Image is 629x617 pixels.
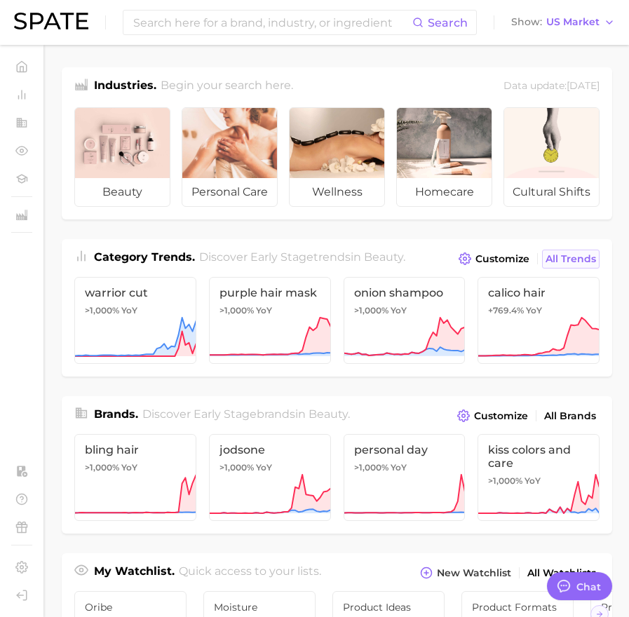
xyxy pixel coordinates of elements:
[219,443,320,456] span: jodsone
[508,13,618,32] button: ShowUS Market
[544,410,596,422] span: All Brands
[478,434,600,521] a: kiss colors and care>1,000% YoY
[417,563,515,583] button: New Watchlist
[74,277,196,364] a: warrior cut>1,000% YoY
[85,602,176,613] span: Oribe
[94,250,195,264] span: Category Trends .
[428,16,468,29] span: Search
[121,462,137,473] span: YoY
[504,178,599,206] span: cultural shifts
[364,250,403,264] span: beauty
[85,305,119,316] span: >1,000%
[219,305,254,316] span: >1,000%
[256,462,272,473] span: YoY
[94,407,138,421] span: Brands .
[14,13,88,29] img: SPATE
[11,585,32,606] a: Log out. Currently logged in with e-mail elysa.reiner@oribe.com.
[343,602,434,613] span: Product Ideas
[132,11,412,34] input: Search here for a brand, industry, or ingredient
[488,305,524,316] span: +769.4%
[397,178,492,206] span: homecare
[455,249,533,269] button: Customize
[478,277,600,364] a: calico hair+769.4% YoY
[199,250,405,264] span: Discover Early Stage trends in .
[219,286,320,299] span: purple hair mask
[454,406,532,426] button: Customize
[74,434,196,521] a: bling hair>1,000% YoY
[391,305,407,316] span: YoY
[396,107,492,207] a: homecare
[488,286,589,299] span: calico hair
[75,178,170,206] span: beauty
[474,410,528,422] span: Customize
[209,434,331,521] a: jodsone>1,000% YoY
[179,563,321,583] h2: Quick access to your lists.
[161,77,293,96] h2: Begin your search here.
[391,462,407,473] span: YoY
[475,253,529,265] span: Customize
[182,107,278,207] a: personal care
[344,434,466,521] a: personal day>1,000% YoY
[309,407,348,421] span: beauty
[289,107,385,207] a: wellness
[354,305,388,316] span: >1,000%
[214,602,305,613] span: Moisture
[121,305,137,316] span: YoY
[142,407,350,421] span: Discover Early Stage brands in .
[472,602,563,613] span: Product Formats
[524,564,600,583] a: All Watchlists
[344,277,466,364] a: onion shampoo>1,000% YoY
[256,305,272,316] span: YoY
[85,443,186,456] span: bling hair
[527,567,596,579] span: All Watchlists
[219,462,254,473] span: >1,000%
[354,443,455,456] span: personal day
[354,462,388,473] span: >1,000%
[511,18,542,26] span: Show
[546,253,596,265] span: All Trends
[74,107,170,207] a: beauty
[503,77,600,96] div: Data update: [DATE]
[209,277,331,364] a: purple hair mask>1,000% YoY
[541,407,600,426] a: All Brands
[525,475,541,487] span: YoY
[85,462,119,473] span: >1,000%
[488,475,522,486] span: >1,000%
[542,250,600,269] a: All Trends
[437,567,511,579] span: New Watchlist
[182,178,277,206] span: personal care
[290,178,384,206] span: wellness
[503,107,600,207] a: cultural shifts
[94,563,175,583] h1: My Watchlist.
[85,286,186,299] span: warrior cut
[488,443,589,470] span: kiss colors and care
[546,18,600,26] span: US Market
[354,286,455,299] span: onion shampoo
[526,305,542,316] span: YoY
[94,77,156,96] h1: Industries.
